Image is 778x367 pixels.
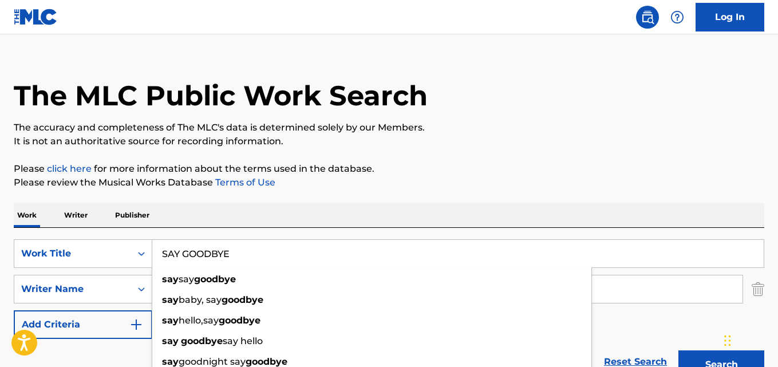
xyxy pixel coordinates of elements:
a: click here [47,163,92,174]
iframe: Chat Widget [721,312,778,367]
p: Please review the Musical Works Database [14,176,764,190]
span: say hello [223,336,263,346]
strong: say [162,336,179,346]
img: MLC Logo [14,9,58,25]
a: Terms of Use [213,177,275,188]
div: Work Title [21,247,124,261]
img: search [641,10,654,24]
img: 9d2ae6d4665cec9f34b9.svg [129,318,143,332]
img: Delete Criterion [752,275,764,303]
h1: The MLC Public Work Search [14,78,428,113]
strong: say [162,356,179,367]
div: Writer Name [21,282,124,296]
span: hello,say [179,315,219,326]
p: The accuracy and completeness of The MLC's data is determined solely by our Members. [14,121,764,135]
span: say [179,274,194,285]
p: Please for more information about the terms used in the database. [14,162,764,176]
strong: goodbye [194,274,236,285]
div: Drag [724,323,731,358]
strong: goodbye [181,336,223,346]
strong: goodbye [222,294,263,305]
button: Add Criteria [14,310,152,339]
img: help [670,10,684,24]
p: Publisher [112,203,153,227]
p: Work [14,203,40,227]
strong: say [162,274,179,285]
strong: say [162,294,179,305]
a: Public Search [636,6,659,29]
span: goodnight say [179,356,246,367]
div: Help [666,6,689,29]
span: baby, say [179,294,222,305]
p: Writer [61,203,91,227]
strong: goodbye [219,315,260,326]
strong: goodbye [246,356,287,367]
p: It is not an authoritative source for recording information. [14,135,764,148]
a: Log In [696,3,764,31]
strong: say [162,315,179,326]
